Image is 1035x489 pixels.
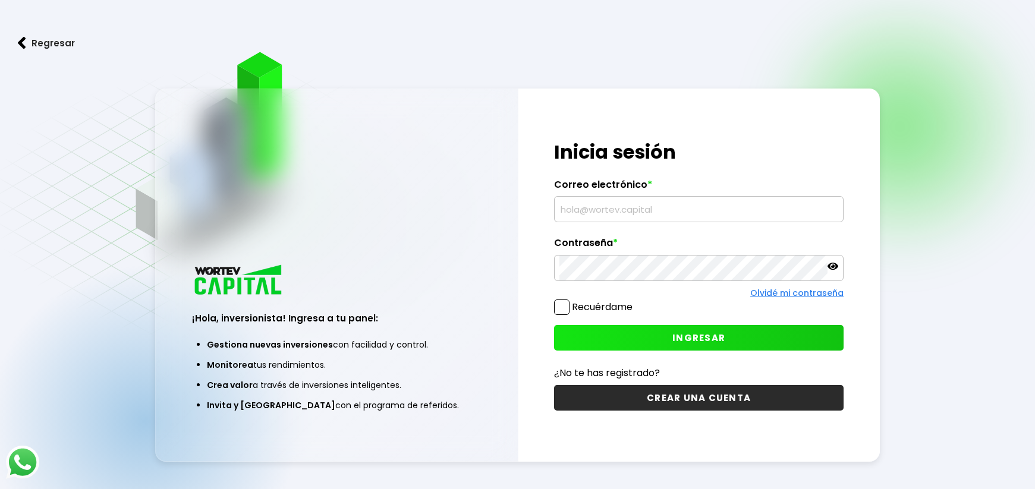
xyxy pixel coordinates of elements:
[554,385,844,411] button: CREAR UNA CUENTA
[572,300,633,314] label: Recuérdame
[554,365,844,380] p: ¿No te has registrado?
[207,339,333,351] span: Gestiona nuevas inversiones
[207,399,335,411] span: Invita y [GEOGRAPHIC_DATA]
[6,446,39,479] img: logos_whatsapp-icon.242b2217.svg
[207,375,467,395] li: a través de inversiones inteligentes.
[207,395,467,415] li: con el programa de referidos.
[554,325,844,351] button: INGRESAR
[554,138,844,166] h1: Inicia sesión
[192,311,482,325] h3: ¡Hola, inversionista! Ingresa a tu panel:
[672,332,725,344] span: INGRESAR
[750,287,844,299] a: Olvidé mi contraseña
[207,355,467,375] li: tus rendimientos.
[207,335,467,355] li: con facilidad y control.
[554,179,844,197] label: Correo electrónico
[207,359,253,371] span: Monitorea
[192,263,286,298] img: logo_wortev_capital
[207,379,253,391] span: Crea valor
[18,37,26,49] img: flecha izquierda
[554,237,844,255] label: Contraseña
[559,197,838,222] input: hola@wortev.capital
[554,365,844,411] a: ¿No te has registrado?CREAR UNA CUENTA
